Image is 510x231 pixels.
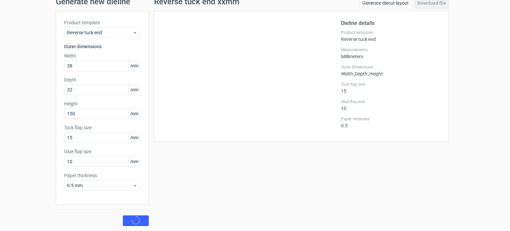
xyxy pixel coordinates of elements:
[67,29,132,36] span: Reverse tuck end
[341,47,441,59] div: Millimeters
[341,82,441,94] div: 15
[341,99,441,104] label: Glue flap size
[128,109,140,119] span: mm
[128,157,140,167] span: mm
[368,71,384,76] span: , Height :
[341,116,441,128] div: 0.5
[341,64,441,70] label: Outer Dimensions
[341,19,441,27] h2: Dieline details
[64,43,140,50] h3: Outer dimensions
[64,124,140,131] label: Tuck flap size
[341,82,441,87] label: Tuck flap size
[64,53,140,59] label: Width
[64,100,140,107] label: Height
[341,99,441,111] div: 10
[67,182,132,189] span: 0.5 mm
[128,85,140,95] span: mm
[341,71,354,76] span: Width :
[64,172,140,179] label: Paper thickness
[354,71,368,76] span: , Depth :
[64,76,140,83] label: Depth
[64,19,140,26] label: Product template
[341,30,441,42] div: Reverse tuck end
[341,116,441,122] label: Paper thickness
[341,30,441,35] label: Product template
[128,61,140,71] span: mm
[64,148,140,155] label: Glue flap size
[128,133,140,143] span: mm
[341,47,441,53] label: Measurements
